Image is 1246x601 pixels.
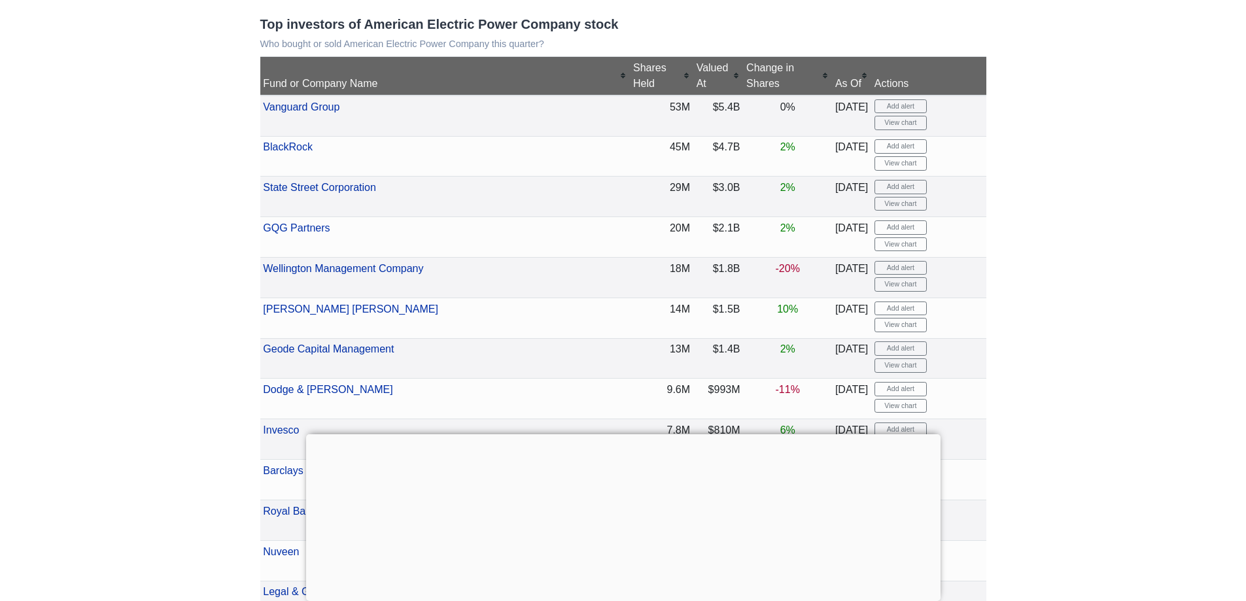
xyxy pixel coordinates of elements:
[832,298,871,338] td: [DATE]
[693,298,743,338] td: $1.5B
[780,424,795,436] span: 6%
[832,57,871,95] th: As Of: No sort applied, activate to apply an ascending sort
[832,258,871,298] td: [DATE]
[263,222,330,233] a: GQG Partners
[780,222,795,233] span: 2%
[260,39,986,50] p: Who bought or sold American Electric Power Company this quarter?
[874,237,927,252] a: View chart
[874,341,927,356] button: Add alert
[263,506,368,517] a: Royal Bank of Canada
[263,141,313,152] a: BlackRock
[874,180,927,194] button: Add alert
[874,399,927,413] a: View chart
[874,76,983,92] div: Actions
[263,76,627,92] div: Fund or Company Name
[263,263,423,274] a: Wellington Management Company
[630,217,693,258] td: 20M
[630,258,693,298] td: 18M
[871,57,986,95] th: Actions: No sort applied, sorting is disabled
[630,136,693,177] td: 45M
[263,384,392,395] a: Dodge & [PERSON_NAME]
[835,76,868,92] div: As Of
[630,379,693,419] td: 9.6M
[630,298,693,338] td: 14M
[263,101,339,112] a: Vanguard Group
[693,136,743,177] td: $4.7B
[263,343,394,354] a: Geode Capital Management
[263,465,303,476] a: Barclays
[832,419,871,460] td: [DATE]
[263,546,299,557] a: Nuveen
[693,258,743,298] td: $1.8B
[874,277,927,292] a: View chart
[260,57,631,95] th: Fund or Company Name: No sort applied, activate to apply an ascending sort
[874,99,927,114] button: Add alert
[874,156,927,171] a: View chart
[693,95,743,136] td: $5.4B
[874,301,927,316] button: Add alert
[263,303,438,315] a: [PERSON_NAME] [PERSON_NAME]
[693,419,743,460] td: $810M
[780,343,795,354] span: 2%
[630,57,693,95] th: Shares Held: No sort applied, activate to apply an ascending sort
[874,139,927,154] button: Add alert
[874,422,927,437] button: Add alert
[306,434,941,598] iframe: Advertisement
[777,303,798,315] span: 10%
[263,424,299,436] a: Invesco
[693,379,743,419] td: $993M
[832,217,871,258] td: [DATE]
[874,116,927,130] a: View chart
[697,60,740,92] div: Valued At
[630,338,693,379] td: 13M
[780,141,795,152] span: 2%
[263,586,371,597] a: Legal & General Group
[874,261,927,275] button: Add alert
[832,379,871,419] td: [DATE]
[746,60,829,92] div: Change in Shares
[776,384,800,395] span: -11%
[693,177,743,217] td: $3.0B
[630,177,693,217] td: 29M
[630,419,693,460] td: 7.8M
[832,136,871,177] td: [DATE]
[633,60,690,92] div: Shares Held
[630,95,693,136] td: 53M
[693,217,743,258] td: $2.1B
[260,16,986,32] h3: Top investors of American Electric Power Company stock
[874,220,927,235] button: Add alert
[832,177,871,217] td: [DATE]
[874,382,927,396] button: Add alert
[693,57,743,95] th: Valued At: No sort applied, activate to apply an ascending sort
[874,318,927,332] a: View chart
[832,95,871,136] td: [DATE]
[832,338,871,379] td: [DATE]
[874,358,927,373] a: View chart
[693,338,743,379] td: $1.4B
[780,101,795,112] span: 0%
[874,197,927,211] a: View chart
[780,182,795,193] span: 2%
[263,182,376,193] a: State Street Corporation
[776,263,800,274] span: -20%
[743,57,832,95] th: Change in Shares: No sort applied, activate to apply an ascending sort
